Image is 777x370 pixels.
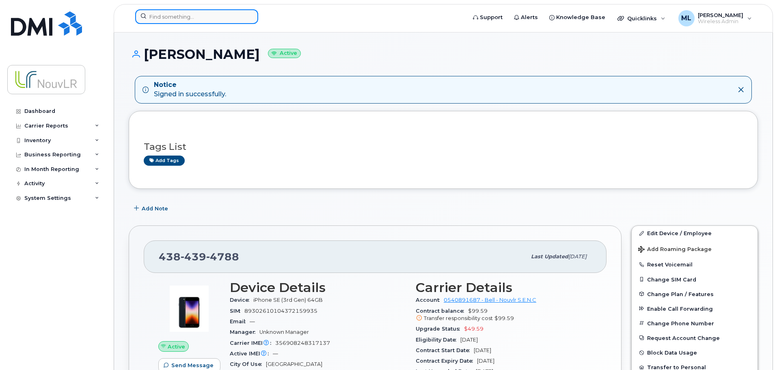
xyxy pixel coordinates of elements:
h3: Carrier Details [416,280,592,295]
span: $99.59 [494,315,514,321]
span: Unknown Manager [259,329,309,335]
button: Change Plan / Features [632,287,758,301]
h3: Device Details [230,280,406,295]
span: Last updated [531,253,568,260]
span: 89302610104372159935 [244,308,317,314]
a: Edit Device / Employee [632,226,758,240]
span: 438 [159,251,239,263]
span: — [273,351,278,357]
button: Change Phone Number [632,316,758,331]
span: $99.59 [416,308,592,322]
h3: Tags List [144,142,743,152]
span: [DATE] [568,253,587,260]
a: 0540891687 - Bell - Nouvlr S.E.N.C [444,297,536,303]
h1: [PERSON_NAME] [129,47,758,61]
span: Email [230,318,250,325]
span: Send Message [171,361,214,369]
span: 439 [181,251,206,263]
button: Add Note [129,201,175,216]
button: Enable Call Forwarding [632,301,758,316]
img: image20231002-3703462-1angbar.jpeg [165,284,214,333]
span: Upgrade Status [416,326,464,332]
button: Add Roaming Package [632,240,758,257]
span: City Of Use [230,361,266,367]
span: Transfer responsibility cost [424,315,493,321]
span: Device [230,297,253,303]
span: Carrier IMEI [230,340,275,346]
small: Active [268,49,301,58]
span: $49.59 [464,326,483,332]
span: Contract balance [416,308,468,314]
span: SIM [230,308,244,314]
span: Add Note [142,205,168,212]
div: Signed in successfully. [154,80,226,99]
span: Manager [230,329,259,335]
span: [DATE] [477,358,494,364]
span: 4788 [206,251,239,263]
span: Add Roaming Package [638,246,712,254]
span: iPhone SE (3rd Gen) 64GB [253,297,323,303]
span: 356908248317137 [275,340,330,346]
button: Reset Voicemail [632,257,758,272]
span: Contract Start Date [416,347,474,353]
span: Contract Expiry Date [416,358,477,364]
span: Active [168,343,185,351]
a: Add tags [144,156,185,166]
button: Block Data Usage [632,345,758,360]
span: [GEOGRAPHIC_DATA] [266,361,322,367]
button: Change SIM Card [632,272,758,287]
button: Request Account Change [632,331,758,345]
strong: Notice [154,80,226,90]
span: Enable Call Forwarding [647,305,713,312]
span: Change Plan / Features [647,291,714,297]
span: [DATE] [460,337,478,343]
span: [DATE] [474,347,491,353]
span: Eligibility Date [416,337,460,343]
span: Active IMEI [230,351,273,357]
span: Account [416,297,444,303]
span: — [250,318,255,325]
